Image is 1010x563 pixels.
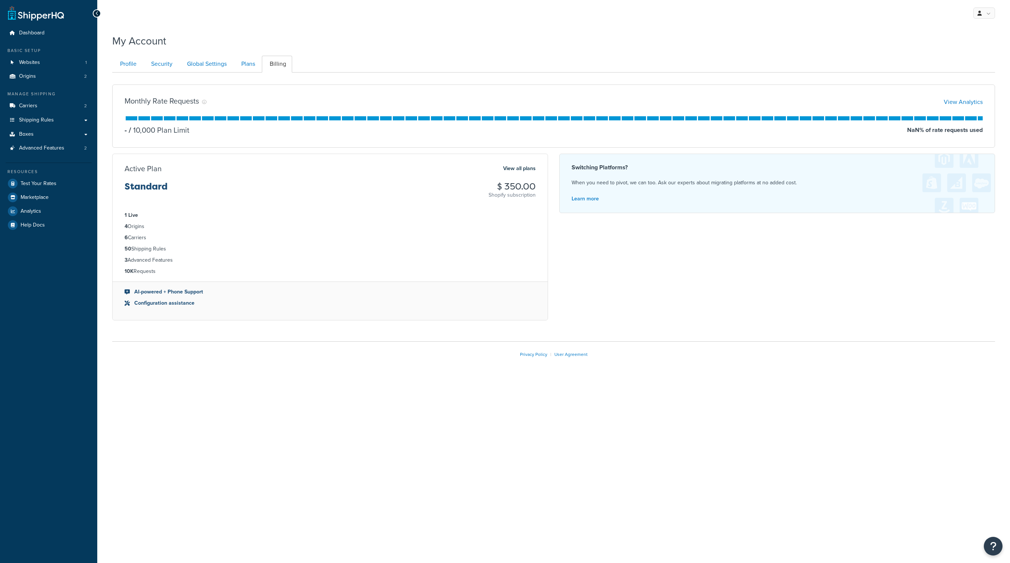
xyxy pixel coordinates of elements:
a: ShipperHQ Home [8,6,64,21]
span: Advanced Features [19,145,64,151]
span: Carriers [19,103,37,109]
span: Boxes [19,131,34,138]
span: Dashboard [19,30,45,36]
a: Websites 1 [6,56,92,70]
p: Shopify subscription [489,191,536,199]
li: Origins [6,70,92,83]
a: Global Settings [179,56,233,73]
span: 1 [85,59,87,66]
a: View all plans [503,164,536,173]
strong: 1 Live [125,211,138,219]
span: | [550,351,551,358]
div: Manage Shipping [6,91,92,97]
li: Carriers [6,99,92,113]
li: Advanced Features [6,141,92,155]
a: Privacy Policy [520,351,547,358]
p: NaN % of rate requests used [907,125,983,135]
span: 2 [84,73,87,80]
a: Origins 2 [6,70,92,83]
h3: $ 350.00 [489,182,536,191]
div: Resources [6,169,92,175]
a: Profile [112,56,143,73]
p: 10,000 Plan Limit [127,125,189,135]
span: 2 [84,103,87,109]
strong: 10K [125,267,134,275]
a: Analytics [6,204,92,218]
a: Test Your Rates [6,177,92,190]
a: Plans [233,56,261,73]
a: Shipping Rules [6,113,92,127]
div: Basic Setup [6,47,92,54]
a: Dashboard [6,26,92,40]
span: Analytics [21,208,41,215]
span: Websites [19,59,40,66]
a: Billing [262,56,292,73]
a: Boxes [6,127,92,141]
span: Test Your Rates [21,181,56,187]
a: Advanced Features 2 [6,141,92,155]
p: - [125,125,127,135]
p: When you need to pivot, we can too. Ask our experts about migrating platforms at no added cost. [572,178,983,188]
a: User Agreement [554,351,588,358]
a: Help Docs [6,218,92,232]
h1: My Account [112,34,166,48]
button: Open Resource Center [984,537,1003,556]
span: Origins [19,73,36,80]
li: Advanced Features [125,256,536,264]
li: Origins [125,222,536,231]
span: Shipping Rules [19,117,54,123]
li: Carriers [125,234,536,242]
li: Shipping Rules [125,245,536,253]
h3: Standard [125,182,168,197]
h4: Switching Platforms? [572,163,983,172]
a: Carriers 2 [6,99,92,113]
h3: Monthly Rate Requests [125,97,199,105]
a: Marketplace [6,191,92,204]
li: Websites [6,56,92,70]
li: Configuration assistance [125,299,536,307]
strong: 3 [125,256,128,264]
a: Learn more [572,195,599,203]
strong: 4 [125,222,128,230]
strong: 6 [125,234,128,241]
span: 2 [84,145,87,151]
span: Help Docs [21,222,45,228]
a: View Analytics [944,98,983,106]
strong: 50 [125,245,131,253]
span: / [129,124,131,136]
li: Requests [125,267,536,276]
span: Marketplace [21,194,49,201]
li: AI-powered + Phone Support [125,288,536,296]
h3: Active Plan [125,164,162,173]
a: Security [143,56,178,73]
